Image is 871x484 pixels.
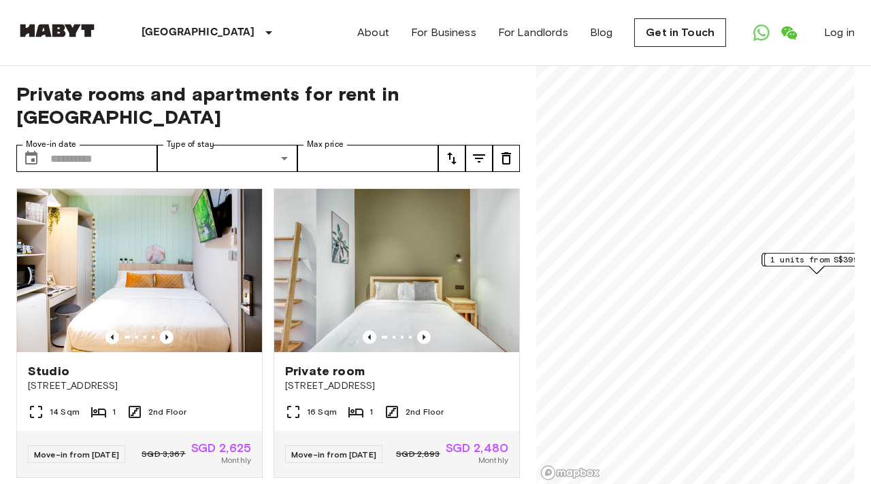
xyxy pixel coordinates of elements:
span: 14 Sqm [50,406,80,418]
img: Habyt [16,24,98,37]
span: Private room [285,363,365,379]
a: Blog [590,24,613,41]
label: Max price [307,139,344,150]
a: Get in Touch [634,18,726,47]
span: Monthly [221,454,251,466]
a: For Landlords [498,24,568,41]
a: Log in [824,24,855,41]
button: tune [438,145,465,172]
p: [GEOGRAPHIC_DATA] [142,24,255,41]
div: Map marker [761,253,871,274]
span: SGD 2,625 [191,442,251,454]
a: Marketing picture of unit SG-01-021-008-01Previous imagePrevious imagePrivate room[STREET_ADDRESS... [274,188,520,478]
button: tune [493,145,520,172]
span: 1 [112,406,116,418]
a: About [357,24,389,41]
span: Private rooms and apartments for rent in [GEOGRAPHIC_DATA] [16,82,520,128]
a: Mapbox logo [540,465,600,481]
button: Previous image [160,330,174,344]
button: Previous image [417,330,431,344]
span: 1 [369,406,373,418]
span: [STREET_ADDRESS] [285,379,508,393]
div: Map marker [764,253,869,274]
button: tune [465,145,493,172]
span: Move-in from [DATE] [34,449,119,460]
button: Previous image [105,330,119,344]
span: [STREET_ADDRESS] [28,379,251,393]
a: Open WhatsApp [748,19,775,46]
span: 2nd Floor [148,406,186,418]
span: SGD 2,893 [396,448,440,460]
span: SGD 2,480 [446,442,508,454]
span: 2nd Floor [406,406,444,418]
span: Studio [28,363,69,379]
button: Previous image [363,330,376,344]
span: 16 Sqm [307,406,337,418]
button: Choose date [18,145,45,172]
img: Marketing picture of unit SG-01-111-002-001 [17,189,262,352]
label: Type of stay [167,139,214,150]
a: For Business [411,24,476,41]
a: Marketing picture of unit SG-01-111-002-001Previous imagePrevious imageStudio[STREET_ADDRESS]14 S... [16,188,263,478]
label: Move-in date [26,139,76,150]
span: Move-in from [DATE] [291,449,376,460]
a: Open WeChat [775,19,802,46]
span: SGD 3,367 [142,448,185,460]
span: 1 units from S$3990 [770,254,863,266]
span: Monthly [478,454,508,466]
img: Marketing picture of unit SG-01-021-008-01 [274,189,519,352]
